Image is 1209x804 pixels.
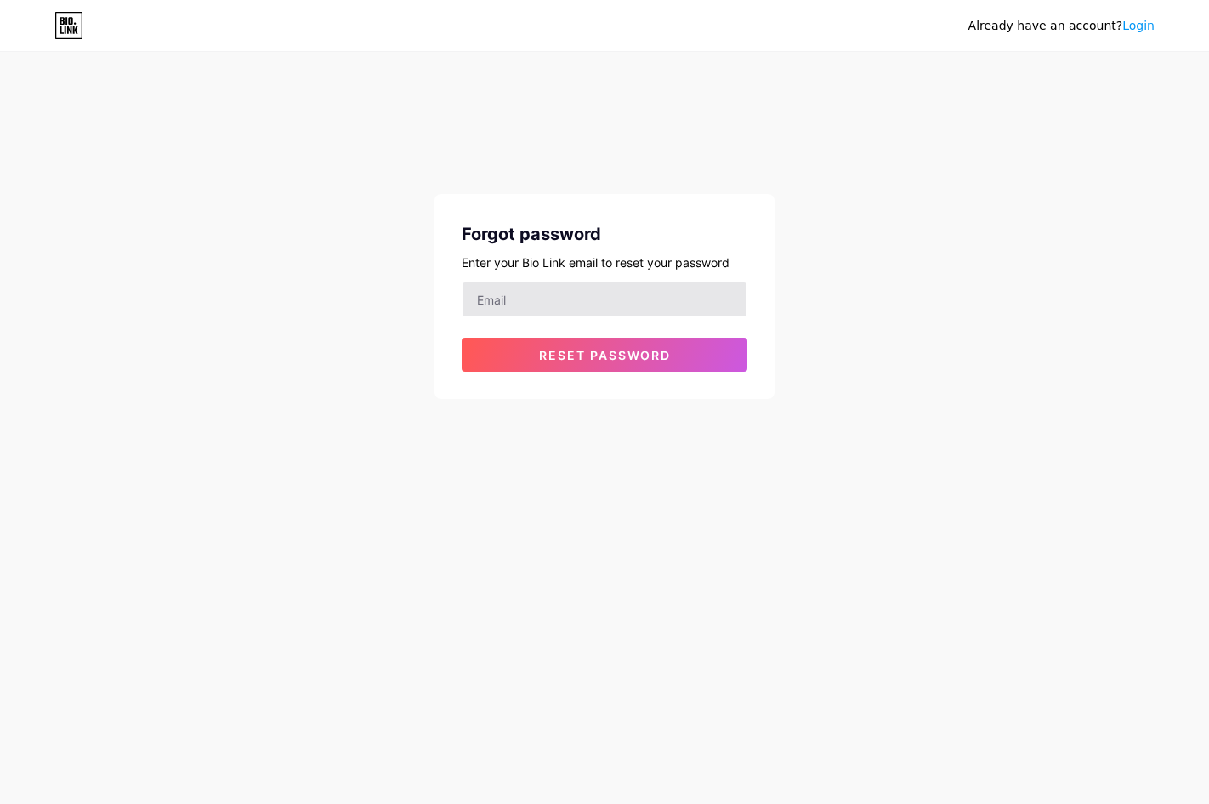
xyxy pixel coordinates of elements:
[462,254,747,271] div: Enter your Bio Link email to reset your password
[539,348,671,362] span: Reset password
[968,17,1155,35] div: Already have an account?
[1122,19,1155,32] a: Login
[463,282,746,316] input: Email
[462,221,747,247] div: Forgot password
[462,338,747,372] button: Reset password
